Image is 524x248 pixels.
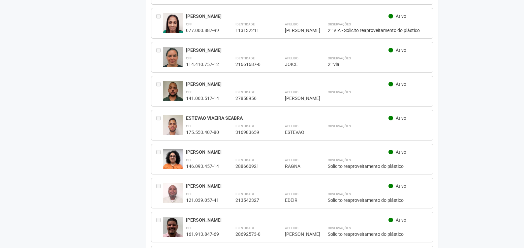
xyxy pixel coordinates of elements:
div: 27858956 [235,95,268,101]
div: Entre em contato com a Aministração para solicitar o cancelamento ou 2a via [156,13,163,33]
div: [PERSON_NAME] [186,183,389,189]
strong: Identidade [235,22,255,26]
strong: Observações [328,192,351,196]
strong: Apelido [285,22,298,26]
span: Ativo [396,217,406,223]
img: user.jpg [163,183,183,203]
img: user.jpg [163,217,183,242]
strong: Observações [328,22,351,26]
div: Solicito reaproveitamento do plástico [328,231,428,237]
strong: Apelido [285,90,298,94]
div: ESTEVAO [285,129,311,135]
div: 2º via [328,61,428,67]
div: 175.553.407-80 [186,129,219,135]
div: [PERSON_NAME] [186,149,389,155]
div: [PERSON_NAME] [285,231,311,237]
div: JOICE [285,61,311,67]
strong: CPF [186,22,192,26]
div: [PERSON_NAME] [186,81,389,87]
div: Entre em contato com a Aministração para solicitar o cancelamento ou 2a via [156,183,163,203]
strong: Observações [328,124,351,128]
span: Ativo [396,183,406,189]
strong: Observações [328,158,351,162]
strong: Apelido [285,158,298,162]
div: 121.039.057-41 [186,197,219,203]
img: user.jpg [163,47,183,71]
div: Entre em contato com a Aministração para solicitar o cancelamento ou 2a via [156,149,163,169]
span: Ativo [396,81,406,87]
span: Ativo [396,115,406,121]
strong: CPF [186,124,192,128]
span: Ativo [396,47,406,53]
div: RAGNA [285,163,311,169]
strong: Apelido [285,226,298,230]
div: ESTEVAO VIAEIRA SEABRA [186,115,389,121]
div: Solicito reaproveitamento do plástico [328,197,428,203]
div: [PERSON_NAME] [186,47,389,53]
strong: Identidade [235,158,255,162]
div: 113132211 [235,27,268,33]
div: 161.913.847-69 [186,231,219,237]
div: 213542327 [235,197,268,203]
div: 2º VIA - Solicito reaproveitamento do plástico [328,27,428,33]
strong: CPF [186,158,192,162]
strong: Observações [328,56,351,60]
span: Ativo [396,14,406,19]
strong: Observações [328,226,351,230]
strong: Identidade [235,124,255,128]
div: [PERSON_NAME] [285,95,311,101]
img: user.jpg [163,13,183,38]
div: 288660921 [235,163,268,169]
div: 316983659 [235,129,268,135]
div: 114.410.757-12 [186,61,219,67]
strong: Identidade [235,56,255,60]
div: 141.063.517-14 [186,95,219,101]
span: Ativo [396,149,406,155]
strong: Identidade [235,90,255,94]
div: Solicito reaproveitamento do plástico [328,163,428,169]
img: user.jpg [163,149,183,172]
img: user.jpg [163,115,183,140]
div: [PERSON_NAME] [186,217,389,223]
div: 28692573-0 [235,231,268,237]
strong: CPF [186,226,192,230]
div: 21661687-0 [235,61,268,67]
div: Entre em contato com a Aministração para solicitar o cancelamento ou 2a via [156,81,163,101]
div: [PERSON_NAME] [285,27,311,33]
strong: Observações [328,90,351,94]
strong: Identidade [235,226,255,230]
strong: Apelido [285,192,298,196]
strong: Identidade [235,192,255,196]
div: 077.000.887-99 [186,27,219,33]
strong: CPF [186,90,192,94]
div: Entre em contato com a Aministração para solicitar o cancelamento ou 2a via [156,217,163,237]
strong: CPF [186,56,192,60]
strong: CPF [186,192,192,196]
strong: Apelido [285,56,298,60]
div: EDEIR [285,197,311,203]
div: [PERSON_NAME] [186,13,389,19]
div: 146.093.457-14 [186,163,219,169]
strong: Apelido [285,124,298,128]
img: user.jpg [163,81,183,102]
div: Entre em contato com a Aministração para solicitar o cancelamento ou 2a via [156,47,163,67]
div: Entre em contato com a Aministração para solicitar o cancelamento ou 2a via [156,115,163,135]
